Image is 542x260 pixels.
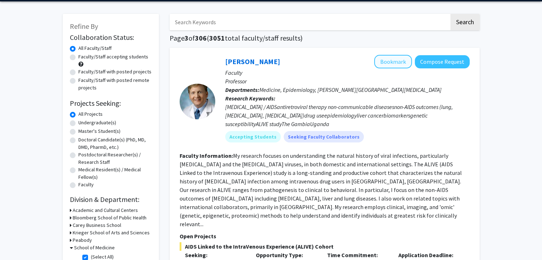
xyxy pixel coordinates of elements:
label: Faculty [78,181,94,188]
mat-chip: Accepting Students [225,131,281,142]
span: 3 [185,33,189,42]
button: Search [450,14,480,30]
p: Faculty [225,68,470,77]
iframe: Chat [5,228,30,255]
p: Opportunity Type: [256,251,316,259]
b: Faculty Information: [180,152,233,159]
button: Compose Request to Gregory Kirk [415,55,470,68]
label: Medical Resident(s) / Medical Fellow(s) [78,166,152,181]
span: 3051 [209,33,225,42]
p: Application Deadline: [398,251,459,259]
h2: Division & Department: [70,195,152,204]
h3: Academic and Cultural Centers [73,207,138,214]
label: Faculty/Staff accepting students [78,53,148,61]
label: Postdoctoral Researcher(s) / Research Staff [78,151,152,166]
p: Time Commitment: [327,251,388,259]
p: Seeking: [185,251,246,259]
p: Professor [225,77,470,85]
h3: Carey Business School [73,222,121,229]
h3: Krieger School of Arts and Sciences [73,229,150,236]
label: Doctoral Candidate(s) (PhD, MD, DMD, PharmD, etc.) [78,136,152,151]
h1: Page of ( total faculty/staff results) [170,34,480,42]
input: Search Keywords [170,14,449,30]
span: Refine By [70,22,98,31]
div: [MEDICAL_DATA] / AIDSantiretroviral therapy non-communicable diseasesnon-AIDS outcomes (lung, [ME... [225,103,470,128]
label: All Projects [78,110,103,118]
label: All Faculty/Staff [78,45,112,52]
label: Faculty/Staff with posted remote projects [78,77,152,92]
span: Medicine, Epidemiology, [PERSON_NAME][GEOGRAPHIC_DATA][MEDICAL_DATA] [259,86,442,93]
h3: Peabody [73,236,92,244]
a: [PERSON_NAME] [225,57,280,66]
label: Faculty/Staff with posted projects [78,68,151,76]
label: Undergraduate(s) [78,119,116,126]
span: 306 [195,33,207,42]
mat-chip: Seeking Faculty Collaborators [284,131,364,142]
span: AIDS Linked to the IntraVenous Experience (ALIVE) Cohort [180,242,470,251]
h2: Collaboration Status: [70,33,152,42]
p: Open Projects [180,232,470,240]
h2: Projects Seeking: [70,99,152,108]
h3: Bloomberg School of Public Health [73,214,146,222]
fg-read-more: My research focuses on understanding the natural history of viral infections, particularly [MEDIC... [180,152,462,228]
h3: School of Medicine [74,244,115,251]
b: Departments: [225,86,259,93]
label: Master's Student(s) [78,128,120,135]
b: Research Keywords: [225,95,275,102]
button: Add Gregory Kirk to Bookmarks [374,55,412,68]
